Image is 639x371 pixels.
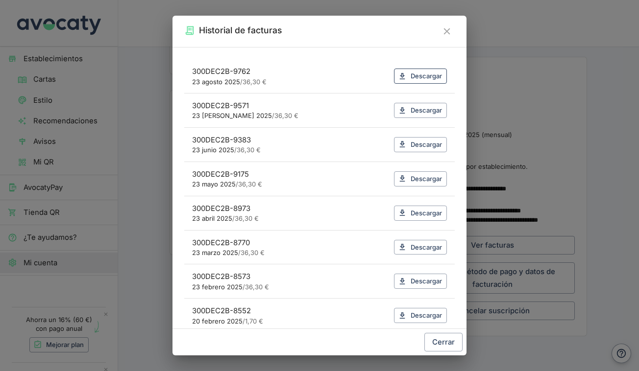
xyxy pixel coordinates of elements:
a: Descargar [394,308,447,323]
span: 23 [PERSON_NAME] 2025 [192,112,272,119]
span: 23 febrero 2025 [192,283,243,291]
p: / 36,30 € [192,282,390,292]
span: 23 abril 2025 [192,214,232,222]
a: Descargar [394,137,447,152]
h2: Historial de facturas [199,23,282,37]
p: / 36,30 € [192,145,390,155]
span: 23 marzo 2025 [192,249,238,256]
button: Cerrar [439,23,455,39]
a: Descargar [394,240,447,255]
span: 23 junio 2025 [192,146,234,154]
span: 300DEC2B-9175 [192,169,390,180]
span: 300DEC2B-8552 [192,305,390,316]
span: 300DEC2B-9762 [192,66,390,77]
span: 20 febrero 2025 [192,317,243,325]
a: Descargar [394,274,447,289]
p: / 36,30 € [192,180,390,189]
span: 300DEC2B-9571 [192,100,390,111]
a: Descargar [394,206,447,221]
a: Descargar [394,103,447,118]
p: / 36,30 € [192,77,390,87]
button: Cerrar [424,333,463,351]
a: Descargar [394,69,447,84]
p: / 36,30 € [192,111,390,120]
span: 300DEC2B-8973 [192,203,390,214]
p: / 1,70 € [192,317,390,326]
a: Descargar [394,171,447,186]
span: 23 agosto 2025 [192,78,240,86]
span: 23 mayo 2025 [192,180,236,188]
p: / 36,30 € [192,248,390,257]
span: 300DEC2B-8573 [192,271,390,282]
p: / 36,30 € [192,214,390,223]
span: 300DEC2B-8770 [192,237,390,248]
span: 300DEC2B-9383 [192,135,390,145]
